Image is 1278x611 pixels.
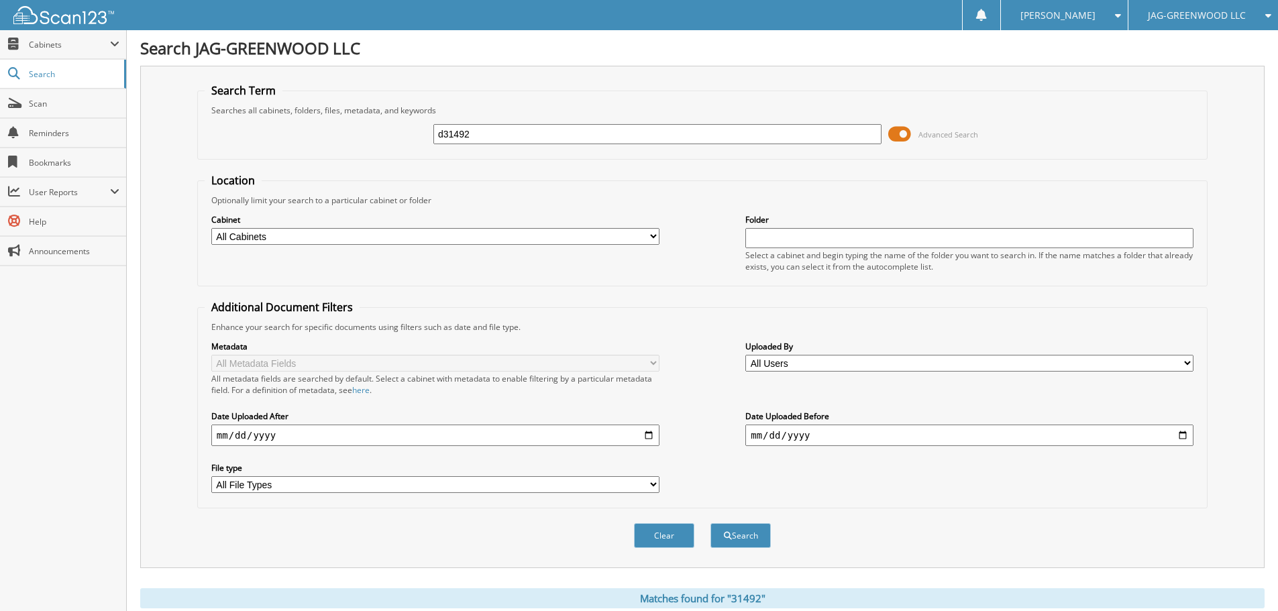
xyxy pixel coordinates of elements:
[29,68,117,80] span: Search
[29,127,119,139] span: Reminders
[140,588,1265,608] div: Matches found for "31492"
[29,245,119,257] span: Announcements
[205,173,262,188] legend: Location
[918,129,978,140] span: Advanced Search
[745,249,1193,272] div: Select a cabinet and begin typing the name of the folder you want to search in. If the name match...
[634,523,694,548] button: Clear
[211,341,659,352] label: Metadata
[211,410,659,422] label: Date Uploaded After
[352,384,370,396] a: here
[13,6,114,24] img: scan123-logo-white.svg
[745,425,1193,446] input: end
[29,186,110,198] span: User Reports
[1148,11,1246,19] span: JAG-GREENWOOD LLC
[140,37,1265,59] h1: Search JAG-GREENWOOD LLC
[205,195,1200,206] div: Optionally limit your search to a particular cabinet or folder
[745,341,1193,352] label: Uploaded By
[211,373,659,396] div: All metadata fields are searched by default. Select a cabinet with metadata to enable filtering b...
[29,39,110,50] span: Cabinets
[29,98,119,109] span: Scan
[29,216,119,227] span: Help
[205,321,1200,333] div: Enhance your search for specific documents using filters such as date and file type.
[211,462,659,474] label: File type
[29,157,119,168] span: Bookmarks
[205,83,282,98] legend: Search Term
[745,410,1193,422] label: Date Uploaded Before
[710,523,771,548] button: Search
[205,300,360,315] legend: Additional Document Filters
[211,425,659,446] input: start
[211,214,659,225] label: Cabinet
[745,214,1193,225] label: Folder
[205,105,1200,116] div: Searches all cabinets, folders, files, metadata, and keywords
[1020,11,1096,19] span: [PERSON_NAME]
